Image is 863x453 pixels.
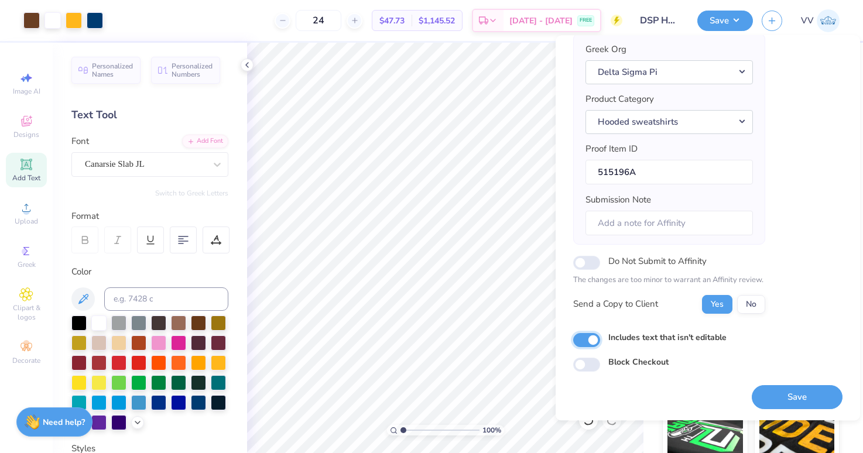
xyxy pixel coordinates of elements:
span: FREE [580,16,592,25]
span: Clipart & logos [6,303,47,322]
label: Do Not Submit to Affinity [608,254,707,269]
span: Image AI [13,87,40,96]
span: $47.73 [379,15,405,27]
button: Switch to Greek Letters [155,188,228,198]
span: Personalized Numbers [172,62,213,78]
label: Product Category [585,93,654,107]
input: – – [296,10,341,31]
span: Personalized Names [92,62,133,78]
p: The changes are too minor to warrant an Affinity review. [573,275,765,287]
div: Text Tool [71,107,228,123]
img: Via Villanueva [817,9,840,32]
span: $1,145.52 [419,15,455,27]
button: Hooded sweatshirts [585,110,753,134]
span: Add Text [12,173,40,183]
span: 100 % [482,425,501,435]
span: VV [801,14,814,28]
span: Greek [18,260,36,269]
input: Untitled Design [631,9,689,32]
div: Send a Copy to Client [573,298,658,311]
label: Proof Item ID [585,143,638,156]
input: Add a note for Affinity [585,211,753,236]
div: Format [71,210,230,223]
button: Delta Sigma Pi [585,60,753,84]
label: Includes text that isn't editable [608,331,727,344]
div: Add Font [182,135,228,148]
label: Block Checkout [608,356,669,368]
button: Yes [702,295,732,314]
input: e.g. 7428 c [104,287,228,311]
strong: Need help? [43,417,85,428]
span: Designs [13,130,39,139]
label: Submission Note [585,194,651,207]
div: Color [71,265,228,279]
label: Greek Org [585,43,626,57]
span: Decorate [12,356,40,365]
a: VV [801,9,840,32]
button: No [737,295,765,314]
label: Font [71,135,89,148]
button: Save [697,11,753,31]
button: Save [752,385,843,409]
span: Upload [15,217,38,226]
span: [DATE] - [DATE] [509,15,573,27]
